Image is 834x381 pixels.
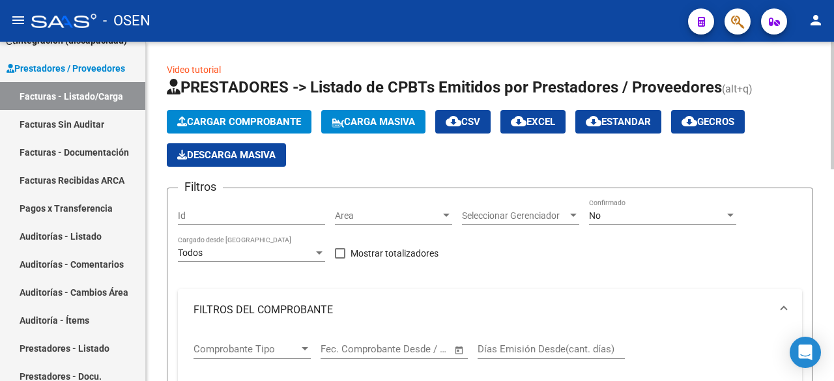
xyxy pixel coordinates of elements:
[10,12,26,28] mat-icon: menu
[671,110,745,134] button: Gecros
[321,343,373,355] input: Fecha inicio
[167,143,286,167] app-download-masive: Descarga masiva de comprobantes (adjuntos)
[589,210,601,221] span: No
[452,343,467,358] button: Open calendar
[332,116,415,128] span: Carga Masiva
[167,64,221,75] a: Video tutorial
[575,110,661,134] button: Estandar
[435,110,491,134] button: CSV
[167,78,722,96] span: PRESTADORES -> Listado de CPBTs Emitidos por Prestadores / Proveedores
[586,116,651,128] span: Estandar
[351,246,439,261] span: Mostrar totalizadores
[790,337,821,368] div: Open Intercom Messenger
[177,116,301,128] span: Cargar Comprobante
[167,143,286,167] button: Descarga Masiva
[500,110,566,134] button: EXCEL
[808,12,824,28] mat-icon: person
[178,289,802,331] mat-expansion-panel-header: FILTROS DEL COMPROBANTE
[586,113,601,129] mat-icon: cloud_download
[511,116,555,128] span: EXCEL
[682,116,734,128] span: Gecros
[7,61,125,76] span: Prestadores / Proveedores
[462,210,568,221] span: Seleccionar Gerenciador
[446,113,461,129] mat-icon: cloud_download
[722,83,753,95] span: (alt+q)
[321,110,425,134] button: Carga Masiva
[194,343,299,355] span: Comprobante Tipo
[335,210,440,221] span: Area
[178,178,223,196] h3: Filtros
[682,113,697,129] mat-icon: cloud_download
[167,110,311,134] button: Cargar Comprobante
[446,116,480,128] span: CSV
[511,113,526,129] mat-icon: cloud_download
[178,247,203,258] span: Todos
[194,303,771,317] mat-panel-title: FILTROS DEL COMPROBANTE
[177,149,276,161] span: Descarga Masiva
[103,7,151,35] span: - OSEN
[385,343,448,355] input: Fecha fin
